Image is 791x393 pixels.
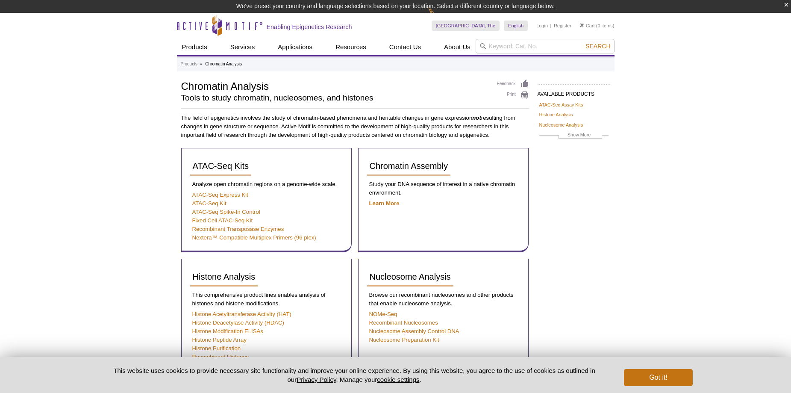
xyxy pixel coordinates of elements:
[192,200,226,207] a: ATAC-Seq Kit
[369,337,439,343] a: Nucleosome Preparation Kit
[192,311,291,317] a: Histone Acetyltransferase Activity (HAT)
[192,234,316,241] a: Nextera™-Compatible Multiplex Primers (96 plex)
[225,39,260,55] a: Services
[192,192,248,198] a: ATAC-Seq Express Kit
[193,161,249,171] span: ATAC-Seq Kits
[190,268,258,287] a: Histone Analysis
[497,79,529,89] a: Feedback
[181,79,488,92] h1: Chromatin Analysis
[367,180,520,197] p: Study your DNA sequence of interest in a native chromatin environment.
[369,328,459,334] a: Nucleosome Assembly Control DNA
[580,23,584,27] img: Your Cart
[192,345,241,352] a: Histone Purification
[550,21,552,31] li: |
[192,217,253,224] a: Fixed Cell ATAC-Seq Kit
[580,21,615,31] li: (0 items)
[439,39,476,55] a: About Us
[539,131,609,141] a: Show More
[367,157,450,176] a: Chromatin Assembly
[369,311,397,317] a: NOMe-Seq
[200,62,202,66] li: »
[192,337,247,343] a: Histone Peptide Array
[536,23,548,29] a: Login
[181,60,197,68] a: Products
[192,328,263,334] a: Histone Modification ELISAs
[190,157,252,176] a: ATAC-Seq Kits
[476,39,615,53] input: Keyword, Cat. No.
[190,291,343,308] p: This comprehensive product lines enables analysis of histones and histone modifications.
[273,39,318,55] a: Applications
[369,319,438,326] a: Recombinant Nucleosomes
[181,94,488,102] h2: Tools to study chromatin, nucleosomes, and histones
[377,376,419,383] button: cookie settings
[205,62,242,66] li: Chromatin Analysis
[367,291,520,308] p: Browse our recombinant nucleosomes and other products that enable nucleosome analysis.
[539,101,583,109] a: ATAC-Seq Assay Kits
[583,42,613,50] button: Search
[497,91,529,100] a: Print
[504,21,528,31] a: English
[181,114,529,139] p: The field of epigenetics involves the study of chromatin-based phenomena and heritable changes in...
[432,21,500,31] a: [GEOGRAPHIC_DATA], The
[370,272,451,281] span: Nucleosome Analysis
[330,39,371,55] a: Resources
[99,366,610,384] p: This website uses cookies to provide necessary site functionality and improve your online experie...
[538,84,610,100] h2: AVAILABLE PRODUCTS
[370,161,448,171] span: Chromatin Assembly
[580,23,595,29] a: Cart
[624,369,692,386] button: Got it!
[192,209,260,215] a: ATAC-Seq Spike-In Control
[539,111,573,118] a: Histone Analysis
[428,6,451,27] img: Change Here
[585,43,610,50] span: Search
[192,226,284,232] a: Recombinant Transposase Enzymes
[192,354,249,360] a: Recombinant Histones
[384,39,426,55] a: Contact Us
[192,319,284,326] a: Histone Deacetylase Activity (HDAC)
[177,39,212,55] a: Products
[554,23,571,29] a: Register
[367,268,453,287] a: Nucleosome Analysis
[472,115,481,121] i: not
[369,200,400,207] a: Learn More
[190,180,343,189] p: Analyze open chromatin regions on a genome-wide scale.
[297,376,336,383] a: Privacy Policy
[267,23,352,31] h2: Enabling Epigenetics Research
[539,121,583,129] a: Nucleosome Analysis
[193,272,256,281] span: Histone Analysis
